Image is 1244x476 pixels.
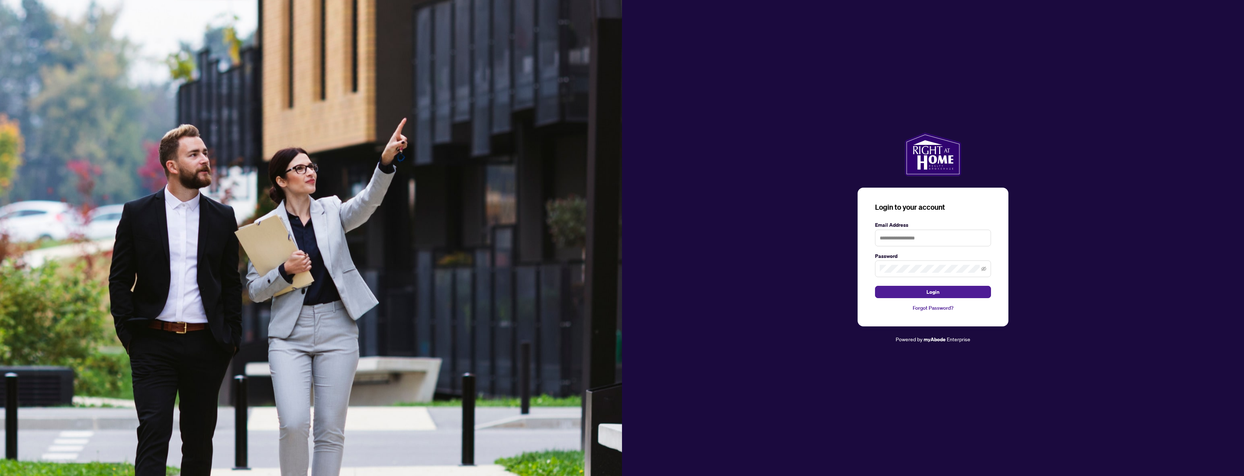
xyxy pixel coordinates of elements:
span: Powered by [896,336,922,342]
label: Email Address [875,221,991,229]
a: Forgot Password? [875,304,991,312]
span: Login [926,286,940,298]
a: myAbode [924,335,946,343]
span: Enterprise [947,336,970,342]
label: Password [875,252,991,260]
img: ma-logo [905,133,961,176]
button: Login [875,286,991,298]
span: eye-invisible [981,266,986,271]
h3: Login to your account [875,202,991,212]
